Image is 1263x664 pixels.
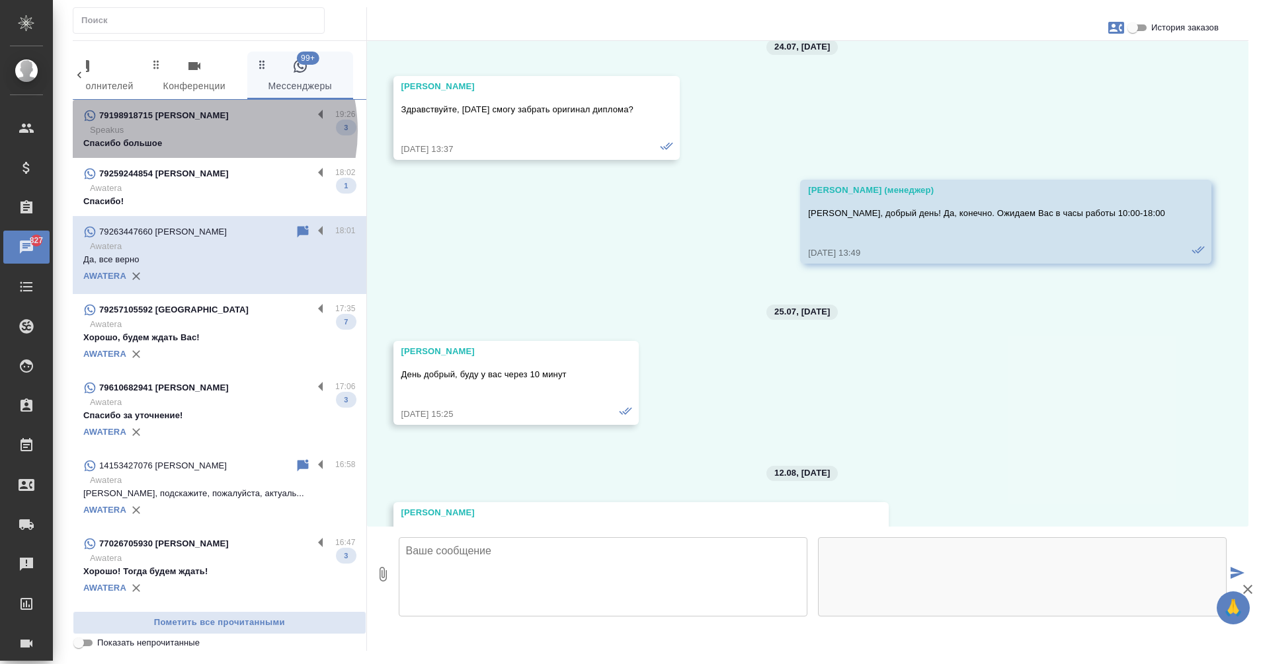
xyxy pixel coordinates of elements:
div: 14153427076 [PERSON_NAME]16:58Awatera[PERSON_NAME], подскажите, пожалуйста, актуаль...AWATERA [73,450,366,528]
a: AWATERA [83,349,126,359]
p: Awatera [90,240,356,253]
p: 17:35 [335,302,356,315]
div: 77026705930 [PERSON_NAME]16:47AwateraХорошо! Тогда будем ждать!3AWATERA [73,528,366,606]
a: AWATERA [83,271,126,281]
p: 79259244854 [PERSON_NAME] [99,167,229,180]
p: 18:01 [335,224,356,237]
div: [PERSON_NAME] [401,80,633,93]
div: [DATE] 13:37 [401,143,633,156]
p: 79257105592 [GEOGRAPHIC_DATA] [99,303,249,316]
p: 77026705930 [PERSON_NAME] [99,537,229,550]
a: AWATERA [83,583,126,593]
p: 79198918715 [PERSON_NAME] [99,109,229,122]
p: Awatera [90,318,356,331]
p: Спасибо! [83,195,356,208]
div: Пометить непрочитанным [295,224,311,240]
button: Удалить привязку [126,422,146,442]
span: 🙏 [1222,594,1244,622]
div: 79263447660 [PERSON_NAME]18:01AwateraДа, все верноAWATERA [73,216,366,294]
a: 827 [3,231,50,264]
p: 24.07, [DATE] [774,40,830,54]
p: Здравствуйте, [DATE] смогу забрать оригинал диплома? [401,103,633,116]
button: 🙏 [1217,591,1250,624]
span: Конференции [149,58,239,94]
p: 18:02 [335,166,356,179]
p: Awatera [90,396,356,409]
a: AWATERA [83,427,126,437]
div: Пометить непрочитанным [295,458,311,474]
div: 79259244854 [PERSON_NAME]18:02AwateraСпасибо!1 [73,158,366,216]
div: [PERSON_NAME] [401,506,843,519]
div: [PERSON_NAME] [401,345,592,358]
div: 79257105592 [GEOGRAPHIC_DATA]17:35AwateraХорошо, будем ждать Вас!7AWATERA [73,294,366,372]
p: День добрый, буду у вас через 10 минут [401,368,592,381]
span: 3 [336,549,356,562]
button: Удалить привязку [126,266,146,286]
span: 3 [336,393,356,406]
p: 79263447660 [PERSON_NAME] [99,225,227,239]
p: 14153427076 [PERSON_NAME] [99,459,227,472]
p: Хорошо, будем ждать Вас! [83,331,356,344]
p: Awatera [90,182,356,195]
p: Спасибо за уточнение! [83,409,356,422]
span: 7 [336,315,356,328]
div: [PERSON_NAME] (менеджер) [808,184,1165,197]
button: Пометить все прочитанными [73,611,366,634]
span: Пометить все прочитанными [80,615,359,630]
p: 19:26 [335,108,356,121]
p: 79610682941 [PERSON_NAME] [99,381,229,394]
button: Удалить привязку [126,500,146,520]
p: 17:06 [335,380,356,393]
span: Мессенджеры [255,58,345,94]
button: Удалить привязку [126,578,146,598]
span: Показать непрочитанные [97,636,200,649]
div: 79610682941 [PERSON_NAME]17:06AwateraСпасибо за уточнение!3AWATERA [73,372,366,450]
input: Поиск [81,11,324,30]
p: [PERSON_NAME], добрый день! Да, конечно. Ожидаем Вас в часы работы 10:00-18:00 [808,207,1165,220]
p: [PERSON_NAME], подскажите, пожалуйста, актуаль... [83,487,356,500]
span: История заказов [1151,21,1219,34]
p: 25.07, [DATE] [774,305,830,318]
p: 16:47 [335,536,356,549]
button: Заявки [1100,12,1132,44]
span: 3 [336,121,356,134]
button: Удалить привязку [126,344,146,364]
svg: Зажми и перетащи, чтобы поменять порядок вкладок [256,58,268,71]
p: Хорошо! Тогда будем ждать! [83,565,356,578]
p: Спасибо большое [83,137,356,150]
span: 99+ [297,52,319,65]
div: [DATE] 13:49 [808,246,1165,260]
span: 1 [336,179,356,192]
p: 16:58 [335,458,356,471]
p: Speakus [90,124,356,137]
span: 827 [22,234,52,247]
p: Awatera [90,552,356,565]
div: 79198918715 [PERSON_NAME]19:26SpeakusСпасибо большое3 [73,100,366,158]
p: 12.08, [DATE] [774,466,830,480]
p: Awatera [90,474,356,487]
svg: Зажми и перетащи, чтобы поменять порядок вкладок [150,58,163,71]
a: AWATERA [83,505,126,515]
div: [DATE] 15:25 [401,408,592,421]
p: Да, все верно [83,253,356,266]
